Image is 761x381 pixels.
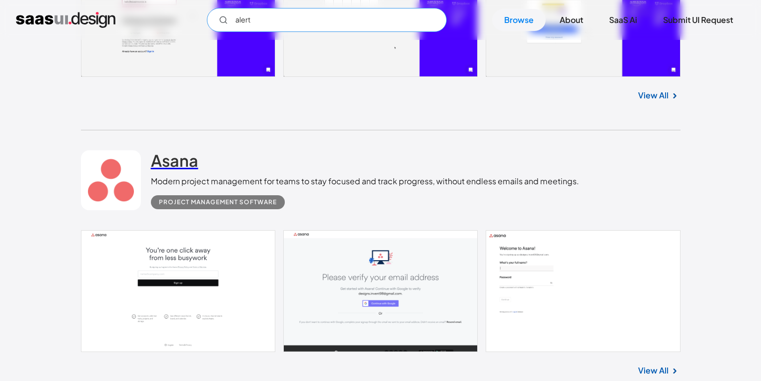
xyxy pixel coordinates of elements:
a: SaaS Ai [597,9,649,31]
form: Email Form [207,8,447,32]
a: Asana [151,150,198,175]
div: Modern project management for teams to stay focused and track progress, without endless emails an... [151,175,579,187]
a: home [16,12,115,28]
a: Submit UI Request [651,9,745,31]
a: View All [638,365,669,377]
a: Browse [492,9,546,31]
h2: Asana [151,150,198,170]
a: About [548,9,595,31]
a: View All [638,89,669,101]
input: Search UI designs you're looking for... [207,8,447,32]
div: Project Management Software [159,196,277,208]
